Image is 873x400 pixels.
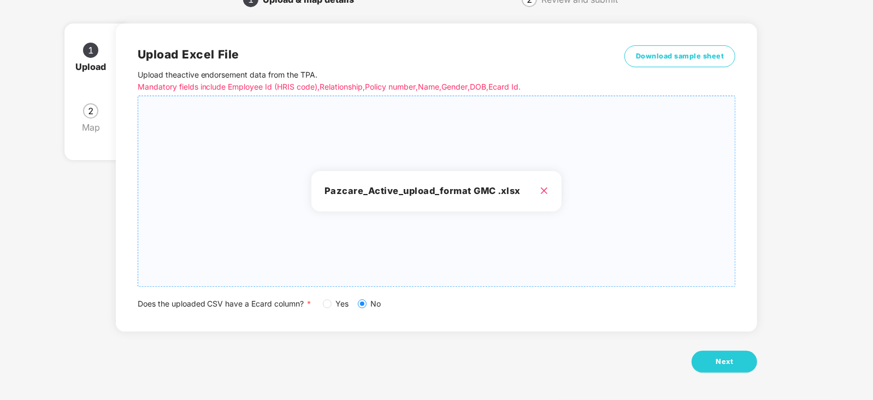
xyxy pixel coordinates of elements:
div: Upload [75,58,115,75]
span: Download sample sheet [636,51,724,62]
span: Pazcare_Active_upload_format GMC .xlsx close [138,96,735,286]
p: Mandatory fields include Employee Id (HRIS code), Relationship, Policy number, Name, Gender, DOB,... [138,81,586,93]
span: 1 [88,46,93,55]
h2: Upload Excel File [138,45,586,63]
button: Next [692,351,757,373]
div: Does the uploaded CSV have a Ecard column? [138,298,736,310]
span: 2 [88,107,93,115]
div: Map [82,119,109,136]
button: Download sample sheet [624,45,736,67]
span: Yes [332,298,353,310]
span: No [367,298,386,310]
span: Next [716,356,733,367]
h3: Pazcare_Active_upload_format GMC .xlsx [325,184,548,198]
p: Upload the active endorsement data from the TPA . [138,69,586,93]
span: close [540,186,548,195]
